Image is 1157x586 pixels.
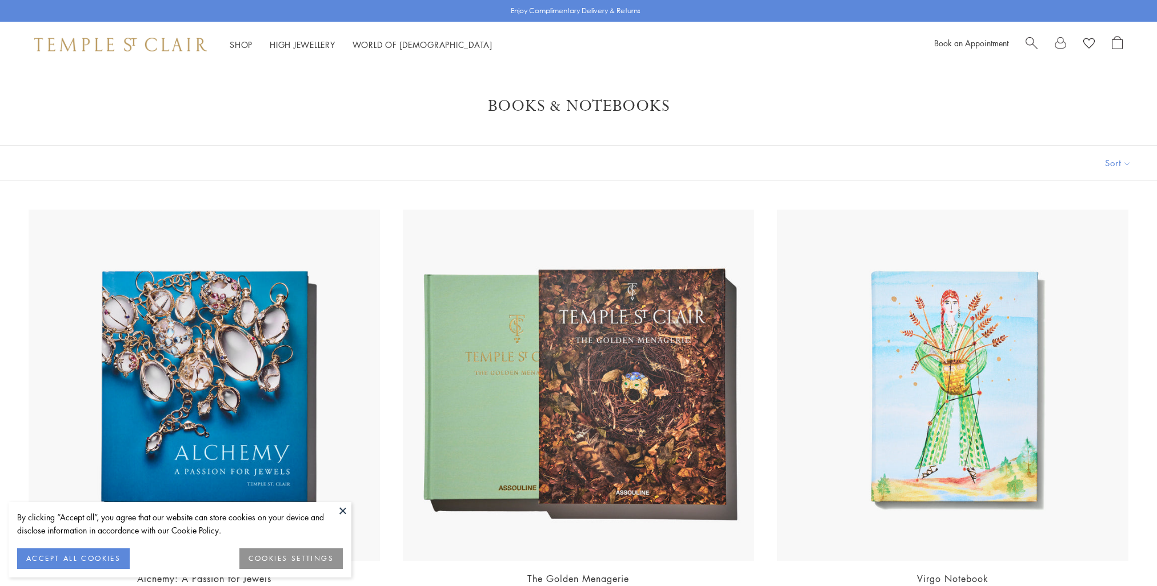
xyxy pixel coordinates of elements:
button: COOKIES SETTINGS [239,548,343,569]
img: The Golden Menagerie [403,210,754,561]
button: Show sort by [1079,146,1157,180]
iframe: Gorgias live chat messenger [1100,532,1146,575]
img: Temple St. Clair [34,38,207,51]
img: Alchemy: A Passion for Jewels [29,210,380,561]
a: ShopShop [230,39,253,50]
a: Virgo Notebook [917,572,988,585]
div: By clicking “Accept all”, you agree that our website can store cookies on your device and disclos... [17,511,343,537]
a: High JewelleryHigh Jewellery [270,39,335,50]
nav: Main navigation [230,38,493,52]
button: ACCEPT ALL COOKIES [17,548,130,569]
a: The Golden Menagerie [527,572,629,585]
img: Virgo Notebook [777,210,1128,561]
a: Book an Appointment [934,37,1008,49]
a: World of [DEMOGRAPHIC_DATA]World of [DEMOGRAPHIC_DATA] [353,39,493,50]
a: View Wishlist [1083,36,1095,53]
p: Enjoy Complimentary Delivery & Returns [511,5,640,17]
a: Alchemy: A Passion for Jewels [137,572,271,585]
a: Search [1026,36,1038,53]
a: Open Shopping Bag [1112,36,1123,53]
h1: Books & Notebooks [46,96,1111,117]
